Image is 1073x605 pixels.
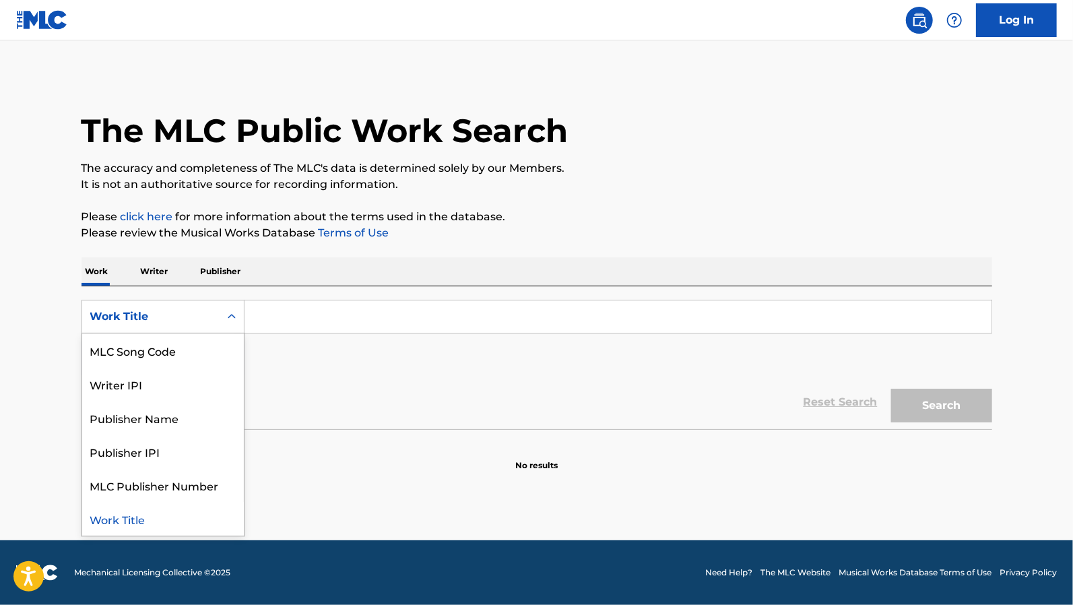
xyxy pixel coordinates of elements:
[82,209,992,225] p: Please for more information about the terms used in the database.
[121,210,173,223] a: click here
[941,7,968,34] div: Help
[515,443,558,472] p: No results
[16,10,68,30] img: MLC Logo
[82,468,244,502] div: MLC Publisher Number
[197,257,245,286] p: Publisher
[1006,540,1073,605] iframe: Chat Widget
[946,12,963,28] img: help
[911,12,928,28] img: search
[137,257,172,286] p: Writer
[82,257,112,286] p: Work
[906,7,933,34] a: Public Search
[82,177,992,193] p: It is not an authoritative source for recording information.
[1000,567,1057,579] a: Privacy Policy
[82,160,992,177] p: The accuracy and completeness of The MLC's data is determined solely by our Members.
[976,3,1057,37] a: Log In
[760,567,831,579] a: The MLC Website
[90,309,212,325] div: Work Title
[82,502,244,536] div: Work Title
[82,225,992,241] p: Please review the Musical Works Database
[82,300,992,429] form: Search Form
[316,226,389,239] a: Terms of Use
[82,367,244,401] div: Writer IPI
[82,401,244,435] div: Publisher Name
[16,565,58,581] img: logo
[82,110,568,151] h1: The MLC Public Work Search
[839,567,991,579] a: Musical Works Database Terms of Use
[74,567,230,579] span: Mechanical Licensing Collective © 2025
[82,435,244,468] div: Publisher IPI
[82,333,244,367] div: MLC Song Code
[705,567,752,579] a: Need Help?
